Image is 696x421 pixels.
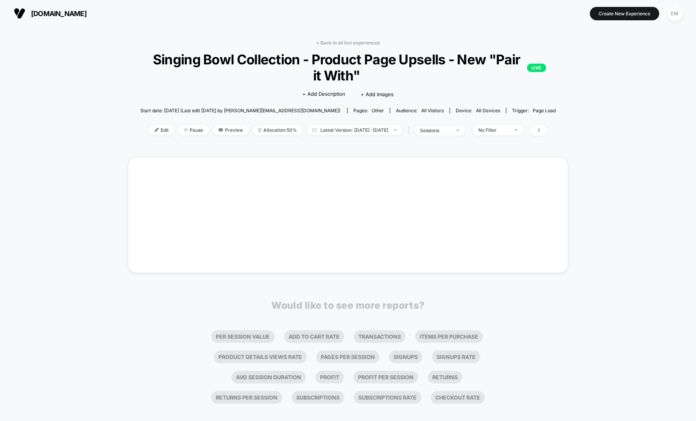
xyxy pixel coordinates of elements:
[354,330,405,343] li: Transactions
[406,125,414,136] span: |
[253,125,303,135] span: Allocation: 50%
[31,10,87,18] span: [DOMAIN_NAME]
[284,330,344,343] li: Add To Cart Rate
[178,125,209,135] span: Pause
[396,108,444,113] div: Audience:
[421,108,444,113] span: All Visitors
[307,125,402,135] span: Latest Version: [DATE] - [DATE]
[533,108,556,113] span: Page Load
[258,128,261,132] img: rebalance
[140,108,340,113] span: Start date: [DATE] (Last edit [DATE] by [PERSON_NAME][EMAIL_ADDRESS][DOMAIN_NAME])
[211,391,282,404] li: Returns Per Session
[316,40,380,46] a: < Back to all live experiences
[527,64,546,72] p: LIVE
[450,108,506,113] span: Device:
[361,91,394,97] span: + Add Images
[271,300,425,311] p: Would like to see more reports?
[150,51,546,84] span: Singing Bowl Collection - Product Page Upsells - New "Pair it With"
[11,7,89,20] button: [DOMAIN_NAME]
[512,108,556,113] div: Trigger:
[315,371,344,383] li: Profit
[389,351,422,363] li: Signups
[14,8,25,19] img: Visually logo
[428,371,462,383] li: Returns
[456,129,459,131] img: end
[214,351,307,363] li: Product Details Views Rate
[155,128,159,132] img: edit
[354,391,421,404] li: Subscriptions Rate
[476,108,500,113] span: all devices
[213,125,249,135] span: Preview
[316,351,379,363] li: Pages Per Session
[394,129,397,131] img: end
[478,127,509,133] div: No Filter
[415,330,483,343] li: Items Per Purchase
[665,6,685,21] button: EM
[353,108,384,113] div: Pages:
[231,371,306,383] li: Avg Session Duration
[312,128,317,132] img: calendar
[353,371,418,383] li: Profit Per Session
[590,7,659,20] button: Create New Experience
[515,129,517,131] img: end
[667,6,682,21] div: EM
[432,351,480,363] li: Signups Rate
[431,391,485,404] li: Checkout Rate
[184,128,188,132] img: end
[149,125,174,135] span: Edit
[420,128,451,133] div: sessions
[211,330,274,343] li: Per Session Value
[292,391,344,404] li: Subscriptions
[302,90,345,98] span: + Add Description
[372,108,384,113] span: other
